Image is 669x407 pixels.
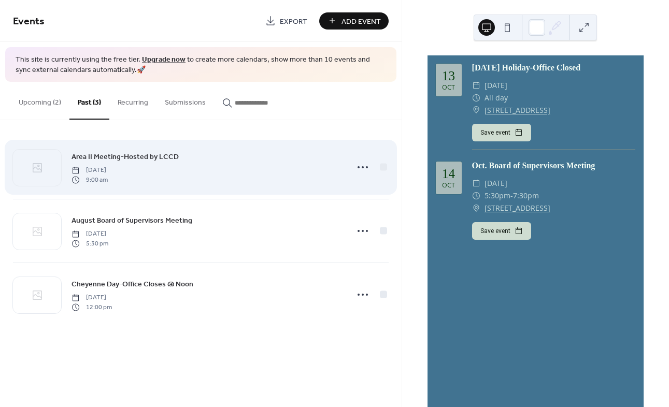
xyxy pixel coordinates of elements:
[442,84,455,91] div: Oct
[485,190,510,202] span: 5:30pm
[472,62,635,74] div: [DATE] Holiday-Office Closed
[72,152,179,163] span: Area II Meeting-Hosted by LCCD
[513,190,539,202] span: 7:30pm
[442,167,455,180] div: 14
[472,159,635,172] div: Oct. Board of Supervisors Meeting
[69,82,109,120] button: Past (3)
[485,79,507,92] span: [DATE]
[472,104,480,117] div: ​
[442,182,455,189] div: Oct
[442,69,455,82] div: 13
[72,215,192,226] span: August Board of Supervisors Meeting
[485,202,550,214] a: [STREET_ADDRESS]
[485,177,507,190] span: [DATE]
[472,79,480,92] div: ​
[319,12,389,30] button: Add Event
[72,239,108,248] span: 5:30 pm
[72,279,193,290] span: Cheyenne Day-Office Closes @ Noon
[280,16,307,27] span: Export
[472,92,480,104] div: ​
[72,278,193,290] a: Cheyenne Day-Office Closes @ Noon
[72,166,108,175] span: [DATE]
[72,293,112,302] span: [DATE]
[109,82,156,119] button: Recurring
[142,53,186,67] a: Upgrade now
[72,302,112,312] span: 12:00 pm
[472,222,531,240] button: Save event
[72,229,108,239] span: [DATE]
[258,12,315,30] a: Export
[72,151,179,163] a: Area II Meeting-Hosted by LCCD
[156,82,214,119] button: Submissions
[485,104,550,117] a: [STREET_ADDRESS]
[472,177,480,190] div: ​
[510,190,513,202] span: -
[472,202,480,214] div: ​
[472,190,480,202] div: ​
[341,16,381,27] span: Add Event
[72,214,192,226] a: August Board of Supervisors Meeting
[472,124,531,141] button: Save event
[10,82,69,119] button: Upcoming (2)
[485,92,508,104] span: All day
[72,175,108,184] span: 9:00 am
[13,11,45,32] span: Events
[16,55,386,75] span: This site is currently using the free tier. to create more calendars, show more than 10 events an...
